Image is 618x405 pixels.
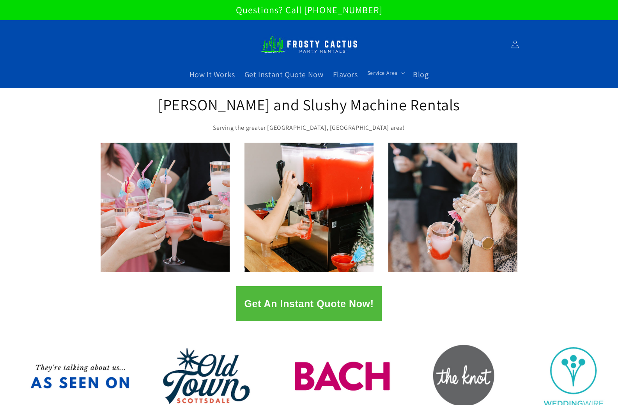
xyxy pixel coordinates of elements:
span: Flavors [333,69,358,80]
span: Service Area [367,69,398,76]
span: How It Works [189,69,235,80]
a: How It Works [185,65,240,84]
a: Blog [408,65,433,84]
a: Get Instant Quote Now [240,65,328,84]
a: Flavors [328,65,363,84]
h2: [PERSON_NAME] and Slushy Machine Rentals [157,94,461,115]
summary: Service Area [363,65,408,81]
button: Get An Instant Quote Now! [236,286,381,321]
p: Serving the greater [GEOGRAPHIC_DATA], [GEOGRAPHIC_DATA] area! [157,122,461,134]
span: Get Instant Quote Now [244,69,324,80]
img: Frosty Cactus Margarita machine rentals Slushy machine rentals dirt soda dirty slushies [260,31,358,58]
span: Blog [413,69,429,80]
